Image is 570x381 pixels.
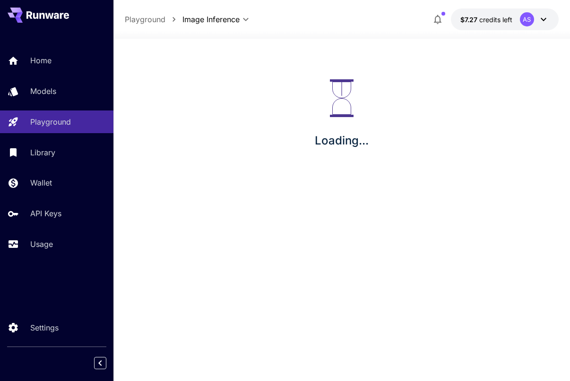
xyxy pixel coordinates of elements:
[101,355,113,372] div: Collapse sidebar
[460,15,512,25] div: $7.27431
[460,16,479,24] span: $7.27
[30,116,71,127] p: Playground
[94,357,106,369] button: Collapse sidebar
[125,14,182,25] nav: breadcrumb
[30,147,55,158] p: Library
[30,322,59,333] p: Settings
[451,8,559,30] button: $7.27431AS
[479,16,512,24] span: credits left
[315,132,369,149] p: Loading...
[30,85,56,97] p: Models
[125,14,165,25] a: Playground
[30,55,52,66] p: Home
[182,14,240,25] span: Image Inference
[30,238,53,250] p: Usage
[520,12,534,26] div: AS
[30,177,52,188] p: Wallet
[30,208,61,219] p: API Keys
